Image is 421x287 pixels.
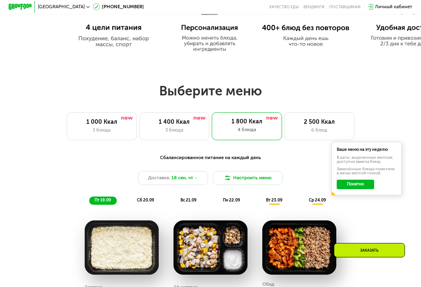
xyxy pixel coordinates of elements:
div: 1 000 Ккал [73,118,130,125]
div: 2 500 Ккал [290,118,348,125]
div: 3 блюда [73,127,130,134]
span: [GEOGRAPHIC_DATA] [38,5,85,9]
span: вт 23.09 [266,198,282,203]
div: Заказать [334,243,405,257]
div: 4 блюда [217,126,276,133]
span: вс 21.09 [180,198,197,203]
button: Настроить меню [213,171,283,185]
div: Заменённые блюда пометили в меню жёлтой точкой. [337,167,396,176]
span: ср 24.09 [309,198,326,203]
a: [PHONE_NUMBER] [93,3,144,10]
button: Понятно [337,180,374,189]
div: Личный кабинет [375,3,412,10]
div: Ваше меню на эту неделю [337,148,396,152]
div: 6 блюд [290,127,348,134]
span: сб 20.09 [137,198,154,203]
span: пн 22.09 [223,198,240,203]
span: пт 19.09 [95,198,111,203]
a: Качество еды [269,5,299,9]
a: Вендинги [303,5,324,9]
div: 3 блюда [146,127,203,134]
span: 18 сен, чт [171,174,193,181]
h2: Выберите меню [19,83,402,99]
div: 1 400 Ккал [146,118,203,125]
div: поставщикам [329,5,361,9]
div: В даты, выделенные желтым, доступна замена блюд. [337,156,396,164]
div: Сбалансированное питание на каждый день [37,154,384,162]
span: Доставка: [148,174,170,181]
div: 1 800 Ккал [217,118,276,125]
